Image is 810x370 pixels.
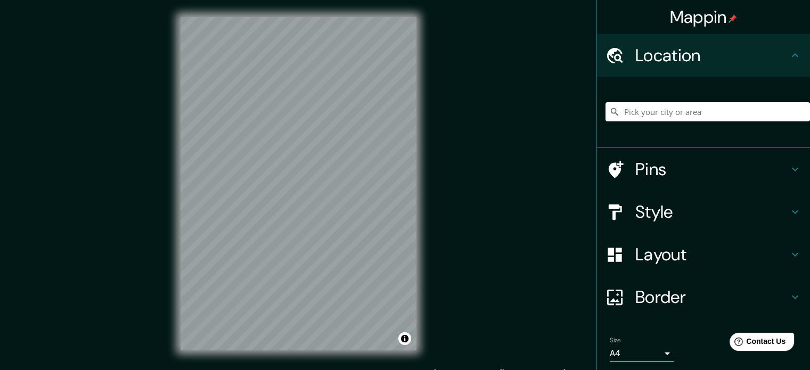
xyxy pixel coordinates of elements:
[597,148,810,191] div: Pins
[635,286,789,308] h4: Border
[635,45,789,66] h4: Location
[606,102,810,121] input: Pick your city or area
[635,159,789,180] h4: Pins
[715,328,798,358] iframe: Help widget launcher
[670,6,738,28] h4: Mappin
[597,276,810,318] div: Border
[635,244,789,265] h4: Layout
[729,14,737,23] img: pin-icon.png
[635,201,789,223] h4: Style
[597,34,810,77] div: Location
[610,345,674,362] div: A4
[597,191,810,233] div: Style
[610,336,621,345] label: Size
[181,17,416,350] canvas: Map
[597,233,810,276] div: Layout
[398,332,411,345] button: Toggle attribution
